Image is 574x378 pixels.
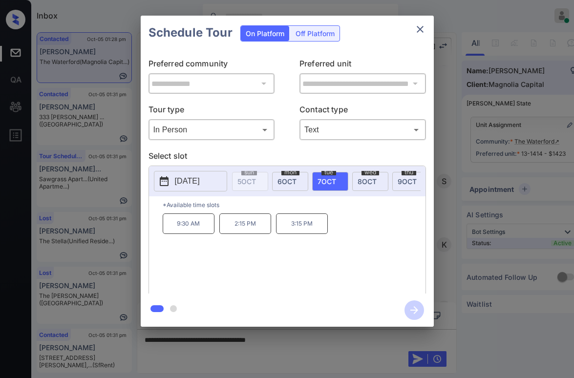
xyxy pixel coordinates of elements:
div: date-select [272,172,308,191]
p: Contact type [299,104,426,119]
p: Select slot [149,150,426,166]
p: [DATE] [175,175,200,187]
div: In Person [151,122,273,138]
p: 3:15 PM [276,213,328,234]
span: wed [361,169,379,175]
h2: Schedule Tour [141,16,240,50]
p: Preferred unit [299,58,426,73]
span: thu [402,169,416,175]
button: [DATE] [154,171,227,191]
div: date-select [312,172,348,191]
span: 6 OCT [277,177,297,186]
div: date-select [352,172,388,191]
button: btn-next [399,297,430,323]
span: 8 OCT [358,177,377,186]
p: Preferred community [149,58,275,73]
div: On Platform [241,26,289,41]
p: 9:30 AM [163,213,214,234]
button: close [410,20,430,39]
p: Tour type [149,104,275,119]
div: date-select [392,172,428,191]
p: 2:15 PM [219,213,271,234]
div: Text [302,122,424,138]
span: 9 OCT [398,177,417,186]
span: 7 OCT [318,177,336,186]
span: mon [281,169,299,175]
span: tue [321,169,336,175]
p: *Available time slots [163,196,425,213]
div: Off Platform [291,26,340,41]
